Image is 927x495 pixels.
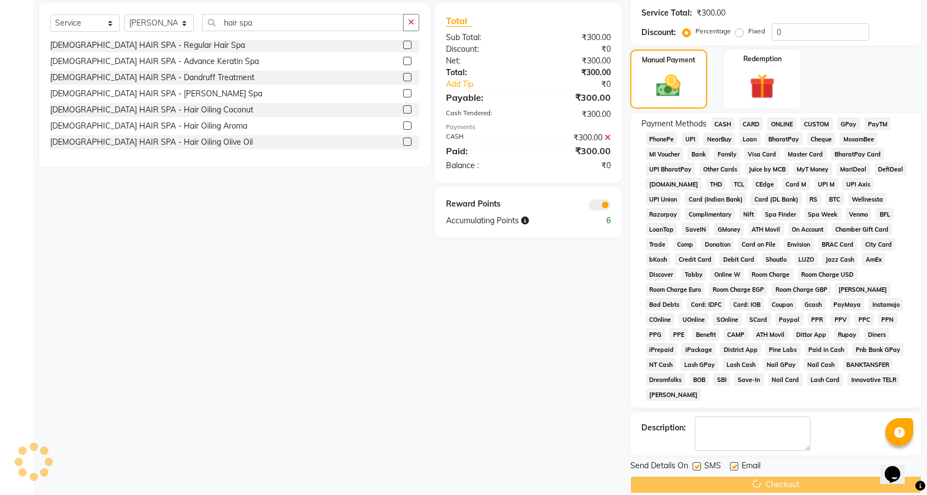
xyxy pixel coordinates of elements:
[864,328,889,341] span: Diners
[646,313,675,326] span: COnline
[438,198,528,210] div: Reward Points
[748,26,765,36] label: Fixed
[818,238,857,251] span: BRAC Card
[765,133,803,145] span: BharatPay
[646,388,702,401] span: [PERSON_NAME]
[438,91,528,104] div: Payable:
[528,132,619,144] div: ₹300.00
[681,268,706,281] span: Tabby
[446,122,611,132] div: Payments
[875,163,907,175] span: DefiDeal
[795,253,818,266] span: LUZO
[801,117,833,130] span: CUSTOM
[855,313,874,326] span: PPC
[528,144,619,158] div: ₹300.00
[202,14,404,31] input: Search or Scan
[646,358,676,371] span: NT Cash
[806,193,821,205] span: RS
[734,373,764,386] span: Save-In
[852,343,904,356] span: Pnb Bank GPay
[573,215,619,227] div: 6
[837,117,860,130] span: GPay
[641,118,707,130] span: Payment Methods
[784,148,827,160] span: Master Card
[543,79,619,90] div: ₹0
[831,148,885,160] span: BharatPay Card
[723,358,759,371] span: Lash Cash
[438,144,528,158] div: Paid:
[793,328,830,341] span: Dittor App
[688,148,709,160] span: Bank
[50,40,245,51] div: [DEMOGRAPHIC_DATA] HAIR SPA - Regular Hair Spa
[730,178,748,190] span: TCL
[876,208,894,220] span: BFL
[713,373,730,386] span: SBI
[831,313,850,326] span: PPV
[50,104,253,116] div: [DEMOGRAPHIC_DATA] HAIR SPA - Hair Oiling Coconut
[808,313,827,326] span: PPR
[709,283,767,296] span: Room Charge EGP
[739,208,757,220] span: Nift
[835,283,891,296] span: [PERSON_NAME]
[685,208,735,220] span: Complimentary
[837,163,870,175] span: MariDeal
[679,313,708,326] span: UOnline
[630,460,688,474] span: Send Details On
[673,238,697,251] span: Comp
[646,253,671,266] span: bKash
[646,283,705,296] span: Room Charge Euro
[768,373,803,386] span: Nail Card
[646,133,678,145] span: PhonePe
[719,253,758,266] span: Debit Card
[438,109,528,120] div: Cash Tendered:
[862,253,885,266] span: AmEx
[438,215,573,227] div: Accumulating Points
[762,253,791,266] span: Shoutlo
[438,79,543,90] a: Add Tip
[641,422,686,434] div: Description:
[646,163,695,175] span: UPI BharatPay
[528,67,619,79] div: ₹300.00
[746,313,771,326] span: SCard
[689,373,709,386] span: BOB
[807,133,836,145] span: Cheque
[822,253,858,266] span: Jazz Cash
[646,298,683,311] span: Bad Debts
[710,268,744,281] span: Online W
[50,72,254,84] div: [DEMOGRAPHIC_DATA] HAIR SPA - Dandruff Treatment
[438,43,528,55] div: Discount:
[528,160,619,171] div: ₹0
[669,328,688,341] span: PPE
[649,72,688,100] img: _cash.svg
[744,148,780,160] span: Visa Card
[641,27,676,38] div: Discount:
[50,56,259,67] div: [DEMOGRAPHIC_DATA] HAIR SPA - Advance Keratin Spa
[745,163,789,175] span: Juice by MCB
[729,298,764,311] span: Card: IOB
[762,208,800,220] span: Spa Finder
[642,55,695,65] label: Manual Payment
[681,343,715,356] span: iPackage
[646,328,665,341] span: PPG
[826,193,844,205] span: BTC
[646,268,677,281] span: Discover
[869,298,903,311] span: Instamojo
[641,7,692,19] div: Service Total:
[528,91,619,104] div: ₹300.00
[692,328,719,341] span: Benefit
[438,160,528,171] div: Balance :
[801,298,826,311] span: Gcash
[752,178,778,190] span: CEdge
[751,193,802,205] span: Card (DL Bank)
[714,223,744,236] span: GMoney
[681,223,709,236] span: SaveIN
[742,71,783,102] img: _gift.svg
[695,26,731,36] label: Percentage
[646,178,702,190] span: [DOMAIN_NAME]
[706,178,725,190] span: THD
[528,109,619,120] div: ₹300.00
[848,193,887,205] span: Wellnessta
[703,133,735,145] span: NearBuy
[834,328,860,341] span: Rupay
[784,238,814,251] span: Envision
